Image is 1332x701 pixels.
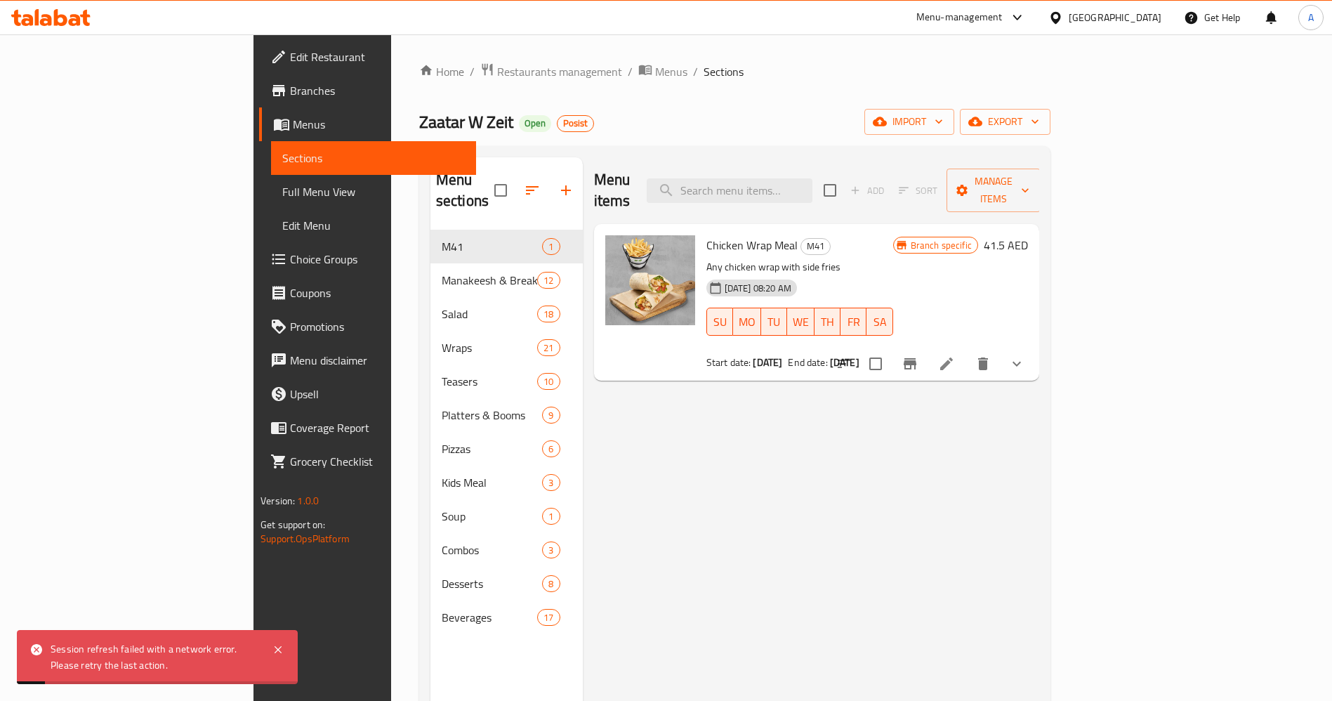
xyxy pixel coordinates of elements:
div: items [537,339,560,356]
div: Platters & Booms9 [430,398,583,432]
a: Menus [259,107,476,141]
button: TH [815,308,840,336]
span: 10 [538,375,559,388]
li: / [628,63,633,80]
div: Session refresh failed with a network error. Please retry the last action. [51,641,258,673]
span: WE [793,312,809,332]
div: items [537,373,560,390]
span: Open [519,117,551,129]
span: 17 [538,611,559,624]
button: sort-choices [827,347,861,381]
span: Promotions [290,318,465,335]
span: Choice Groups [290,251,465,268]
span: import [876,113,943,131]
span: Version: [261,492,295,510]
span: Select section first [890,180,947,202]
span: Soup [442,508,543,525]
span: MO [739,312,756,332]
span: Combos [442,542,543,558]
span: Posist [558,117,593,129]
span: End date: [788,353,827,372]
span: A [1308,10,1314,25]
a: Coupons [259,276,476,310]
div: Combos3 [430,533,583,567]
div: Menu-management [916,9,1003,26]
span: Menus [293,116,465,133]
span: Teasers [442,373,537,390]
a: Edit menu item [938,355,955,372]
a: Edit Menu [271,209,476,242]
span: Upsell [290,386,465,402]
button: show more [1000,347,1034,381]
span: TU [767,312,782,332]
a: Support.OpsPlatform [261,530,350,548]
div: Salad18 [430,297,583,331]
span: SU [713,312,727,332]
button: TU [761,308,787,336]
div: Pizzas6 [430,432,583,466]
a: Branches [259,74,476,107]
div: Desserts8 [430,567,583,601]
button: FR [840,308,866,336]
button: delete [966,347,1000,381]
span: Menus [655,63,687,80]
div: items [542,238,560,255]
div: Manakeesh & Breakfast12 [430,263,583,297]
img: Chicken Wrap Meal [605,235,695,325]
button: import [864,109,954,135]
span: Edit Menu [282,217,465,234]
div: [GEOGRAPHIC_DATA] [1069,10,1161,25]
span: Full Menu View [282,183,465,200]
span: Start date: [706,353,751,372]
span: 18 [538,308,559,321]
span: Add item [845,180,890,202]
span: 1 [543,240,559,254]
span: 9 [543,409,559,422]
span: Beverages [442,609,537,626]
span: Branches [290,82,465,99]
span: Select section [815,176,845,205]
div: M411 [430,230,583,263]
span: 3 [543,476,559,490]
button: export [960,109,1050,135]
div: Manakeesh & Breakfast [442,272,537,289]
div: items [542,542,560,558]
span: Sort sections [515,173,549,207]
span: export [971,113,1039,131]
a: Choice Groups [259,242,476,276]
span: Pizzas [442,440,543,457]
span: Platters & Booms [442,407,543,424]
span: Kids Meal [442,474,543,491]
span: SA [872,312,887,332]
span: Select to update [861,349,890,379]
div: Beverages17 [430,601,583,634]
a: Restaurants management [480,63,622,81]
span: Coupons [290,284,465,301]
span: 3 [543,544,559,557]
span: Edit Restaurant [290,48,465,65]
p: Any chicken wrap with side fries [706,258,893,276]
button: Branch-specific-item [893,347,927,381]
div: items [537,272,560,289]
nav: breadcrumb [419,63,1050,81]
h6: 41.5 AED [984,235,1028,255]
span: Desserts [442,575,543,592]
span: Sections [282,150,465,166]
div: M41 [442,238,543,255]
li: / [693,63,698,80]
a: Upsell [259,377,476,411]
span: Wraps [442,339,537,356]
div: Soup1 [430,499,583,533]
div: M41 [800,238,831,255]
a: Edit Restaurant [259,40,476,74]
a: Menus [638,63,687,81]
span: Chicken Wrap Meal [706,235,798,256]
span: M41 [801,238,830,254]
span: Restaurants management [497,63,622,80]
div: items [542,508,560,525]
